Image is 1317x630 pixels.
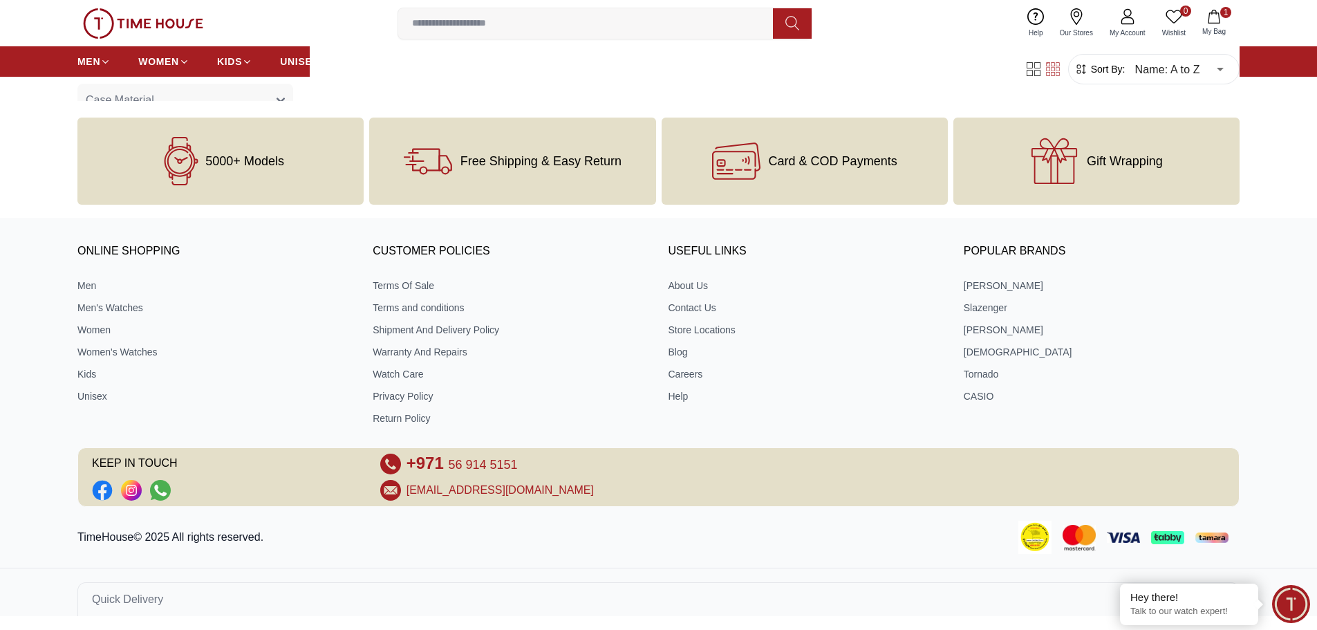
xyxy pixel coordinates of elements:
[77,84,293,117] button: Case Material
[1104,28,1151,38] span: My Account
[77,367,353,381] a: Kids
[1074,62,1125,76] button: Sort By:
[1130,591,1248,604] div: Hey there!
[1157,28,1191,38] span: Wishlist
[1054,28,1099,38] span: Our Stores
[217,49,252,74] a: KIDS
[1272,585,1310,623] div: Chat Widget
[1063,525,1096,550] img: Mastercard
[669,345,944,359] a: Blog
[1151,531,1184,544] img: Tabby Payment
[373,367,648,381] a: Watch Care
[669,389,944,403] a: Help
[669,279,944,293] a: About Us
[373,241,648,262] h3: CUSTOMER POLICIES
[1087,154,1163,168] span: Gift Wrapping
[280,55,319,68] span: UNISEX
[964,345,1240,359] a: [DEMOGRAPHIC_DATA]
[373,411,648,425] a: Return Policy
[77,301,353,315] a: Men's Watches
[77,582,1240,616] button: Quick Delivery
[460,154,622,168] span: Free Shipping & Easy Return
[121,480,142,501] a: Social Link
[669,367,944,381] a: Careers
[77,241,353,262] h3: ONLINE SHOPPING
[373,389,648,403] a: Privacy Policy
[669,241,944,262] h3: USEFUL LINKS
[669,323,944,337] a: Store Locations
[92,591,163,608] span: Quick Delivery
[77,279,353,293] a: Men
[1180,6,1191,17] span: 0
[1220,7,1231,18] span: 1
[1088,62,1125,76] span: Sort By:
[964,323,1240,337] a: [PERSON_NAME]
[77,345,353,359] a: Women's Watches
[964,241,1240,262] h3: Popular Brands
[83,8,203,39] img: ...
[1125,50,1234,89] div: Name: A to Z
[1154,6,1194,41] a: 0Wishlist
[77,323,353,337] a: Women
[1130,606,1248,618] p: Talk to our watch expert!
[373,323,648,337] a: Shipment And Delivery Policy
[77,389,353,403] a: Unisex
[92,480,113,501] a: Social Link
[92,480,113,501] li: Facebook
[964,279,1240,293] a: [PERSON_NAME]
[138,55,179,68] span: WOMEN
[1052,6,1101,41] a: Our Stores
[407,454,518,474] a: +971 56 914 5151
[1194,7,1234,39] button: 1My Bag
[964,301,1240,315] a: Slazenger
[77,529,269,546] p: TimeHouse© 2025 All rights reserved.
[373,301,648,315] a: Terms and conditions
[77,55,100,68] span: MEN
[964,367,1240,381] a: Tornado
[1023,28,1049,38] span: Help
[77,49,111,74] a: MEN
[1197,26,1231,37] span: My Bag
[669,301,944,315] a: Contact Us
[86,92,154,109] span: Case Material
[407,482,594,499] a: [EMAIL_ADDRESS][DOMAIN_NAME]
[448,458,517,472] span: 56 914 5151
[373,345,648,359] a: Warranty And Repairs
[1018,521,1052,554] img: Consumer Payment
[205,154,284,168] span: 5000+ Models
[1195,532,1229,544] img: Tamara Payment
[150,480,171,501] a: Social Link
[1020,6,1052,41] a: Help
[92,454,361,474] span: KEEP IN TOUCH
[138,49,189,74] a: WOMEN
[373,279,648,293] a: Terms Of Sale
[1107,532,1140,543] img: Visa
[280,49,329,74] a: UNISEX
[769,154,897,168] span: Card & COD Payments
[964,389,1240,403] a: CASIO
[217,55,242,68] span: KIDS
